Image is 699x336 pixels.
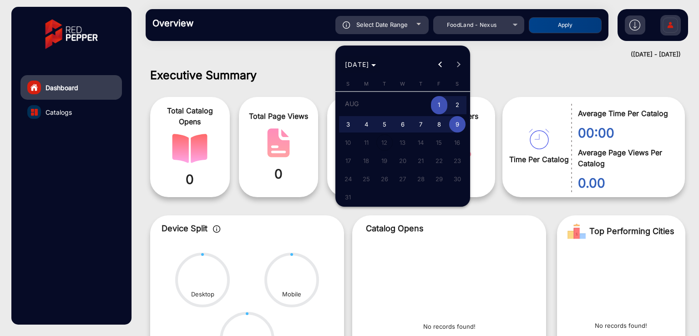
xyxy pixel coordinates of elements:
[412,133,430,152] button: August 14, 2025
[430,133,448,152] button: August 15, 2025
[456,81,459,87] span: S
[394,133,412,152] button: August 13, 2025
[357,115,375,133] button: August 4, 2025
[449,153,466,169] span: 23
[375,115,394,133] button: August 5, 2025
[340,116,356,132] span: 3
[376,116,393,132] span: 5
[358,153,375,169] span: 18
[357,152,375,170] button: August 18, 2025
[339,152,357,170] button: August 17, 2025
[395,116,411,132] span: 6
[419,81,422,87] span: T
[383,81,386,87] span: T
[448,115,466,133] button: August 9, 2025
[375,133,394,152] button: August 12, 2025
[341,56,380,73] button: Choose month and year
[339,115,357,133] button: August 3, 2025
[394,152,412,170] button: August 20, 2025
[430,95,448,115] button: August 1, 2025
[375,170,394,188] button: August 26, 2025
[430,170,448,188] button: August 29, 2025
[412,152,430,170] button: August 21, 2025
[358,134,375,151] span: 11
[449,116,466,132] span: 9
[431,153,447,169] span: 22
[375,152,394,170] button: August 19, 2025
[357,133,375,152] button: August 11, 2025
[448,170,466,188] button: August 30, 2025
[346,81,349,87] span: S
[431,96,447,115] span: 1
[431,171,447,187] span: 29
[431,134,447,151] span: 15
[340,189,356,205] span: 31
[358,116,375,132] span: 4
[430,115,448,133] button: August 8, 2025
[340,134,356,151] span: 10
[412,115,430,133] button: August 7, 2025
[340,153,356,169] span: 17
[449,96,466,115] span: 2
[431,56,449,74] button: Previous month
[339,95,430,115] td: AUG
[395,134,411,151] span: 13
[358,171,375,187] span: 25
[413,116,429,132] span: 7
[364,81,369,87] span: M
[431,116,447,132] span: 8
[449,171,466,187] span: 30
[339,188,357,206] button: August 31, 2025
[376,171,393,187] span: 26
[339,133,357,152] button: August 10, 2025
[376,134,393,151] span: 12
[357,170,375,188] button: August 25, 2025
[413,171,429,187] span: 28
[413,134,429,151] span: 14
[430,152,448,170] button: August 22, 2025
[412,170,430,188] button: August 28, 2025
[448,133,466,152] button: August 16, 2025
[376,153,393,169] span: 19
[413,153,429,169] span: 21
[394,115,412,133] button: August 6, 2025
[394,170,412,188] button: August 27, 2025
[339,170,357,188] button: August 24, 2025
[395,153,411,169] span: 20
[340,171,356,187] span: 24
[437,81,441,87] span: F
[395,171,411,187] span: 27
[448,152,466,170] button: August 23, 2025
[345,61,370,68] span: [DATE]
[448,95,466,115] button: August 2, 2025
[449,134,466,151] span: 16
[400,81,405,87] span: W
